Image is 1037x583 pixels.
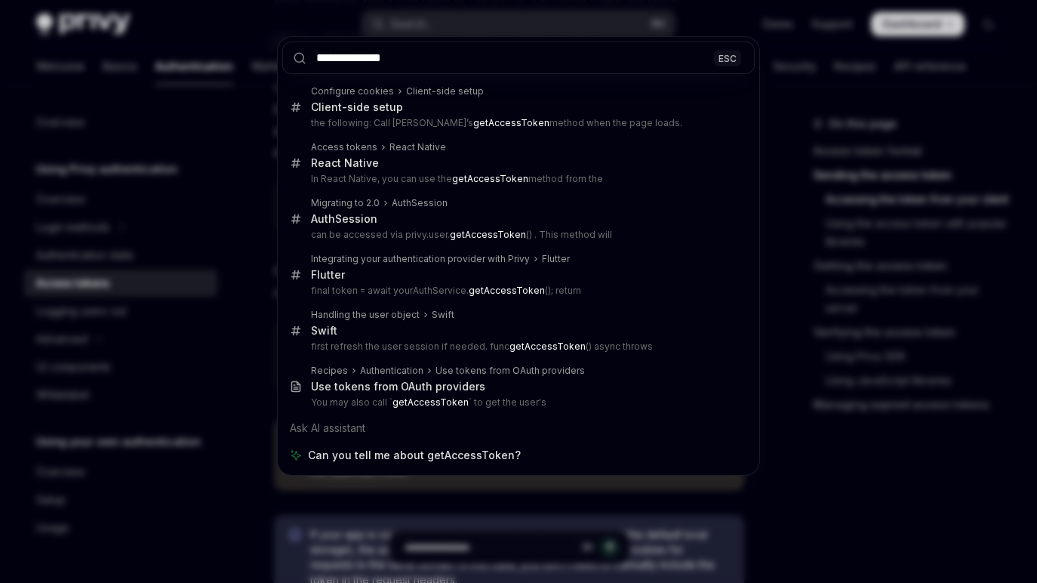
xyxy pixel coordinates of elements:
b: getAccessToken [392,396,469,408]
div: Recipes [311,365,348,377]
b: getAccessToken [450,229,526,240]
div: Handling the user object [311,309,420,321]
div: Access tokens [311,141,377,153]
div: Use tokens from OAuth providers [311,380,485,393]
div: Use tokens from OAuth providers [435,365,585,377]
div: Integrating your authentication provider with Privy [311,253,530,265]
p: In React Native, you can use the method from the [311,173,723,185]
div: Ask AI assistant [282,415,755,442]
div: Configure cookies [311,85,394,97]
div: React Native [389,141,446,153]
div: Authentication [360,365,423,377]
p: the following: Call [PERSON_NAME]’s method when the page loads. [311,117,723,129]
div: AuthSession [311,212,377,226]
p: can be accessed via privy.user. () . This method will [311,229,723,241]
p: You may also call ` ` to get the user's [311,396,723,409]
div: Flutter [542,253,570,265]
div: React Native [311,156,379,170]
p: final token = await yourAuthService. (); return [311,285,723,297]
b: getAccessToken [473,117,549,128]
div: Client-side setup [406,85,484,97]
div: Migrating to 2.0 [311,197,380,209]
div: AuthSession [392,197,448,209]
b: getAccessToken [509,341,586,352]
div: Swift [432,309,454,321]
b: getAccessToken [452,173,528,184]
div: ESC [714,50,741,66]
b: getAccessToken [469,285,545,296]
p: first refresh the user session if needed. func () async throws [311,341,723,353]
div: Flutter [311,268,345,282]
div: Client-side setup [311,100,403,114]
span: Can you tell me about getAccessToken? [308,448,521,463]
div: Swift [311,324,337,338]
